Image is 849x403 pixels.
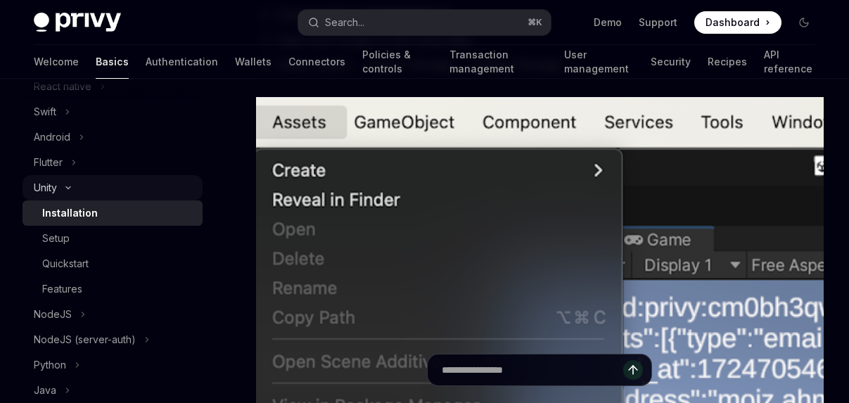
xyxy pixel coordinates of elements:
[235,45,272,79] a: Wallets
[23,200,203,226] a: Installation
[34,45,79,79] a: Welcome
[288,45,345,79] a: Connectors
[623,360,643,380] button: Send message
[764,45,815,79] a: API reference
[708,45,747,79] a: Recipes
[706,15,760,30] span: Dashboard
[34,103,56,120] div: Swift
[594,15,622,30] a: Demo
[34,331,136,348] div: NodeJS (server-auth)
[42,255,89,272] div: Quickstart
[564,45,634,79] a: User management
[42,205,98,222] div: Installation
[34,306,72,323] div: NodeJS
[23,251,203,276] a: Quickstart
[639,15,677,30] a: Support
[694,11,781,34] a: Dashboard
[34,179,57,196] div: Unity
[42,230,70,247] div: Setup
[325,14,364,31] div: Search...
[34,13,121,32] img: dark logo
[96,45,129,79] a: Basics
[23,276,203,302] a: Features
[651,45,691,79] a: Security
[23,226,203,251] a: Setup
[34,129,70,146] div: Android
[42,281,82,298] div: Features
[146,45,218,79] a: Authentication
[298,10,551,35] button: Search...⌘K
[34,357,66,373] div: Python
[528,17,542,28] span: ⌘ K
[793,11,815,34] button: Toggle dark mode
[362,45,433,79] a: Policies & controls
[34,382,56,399] div: Java
[34,154,63,171] div: Flutter
[449,45,547,79] a: Transaction management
